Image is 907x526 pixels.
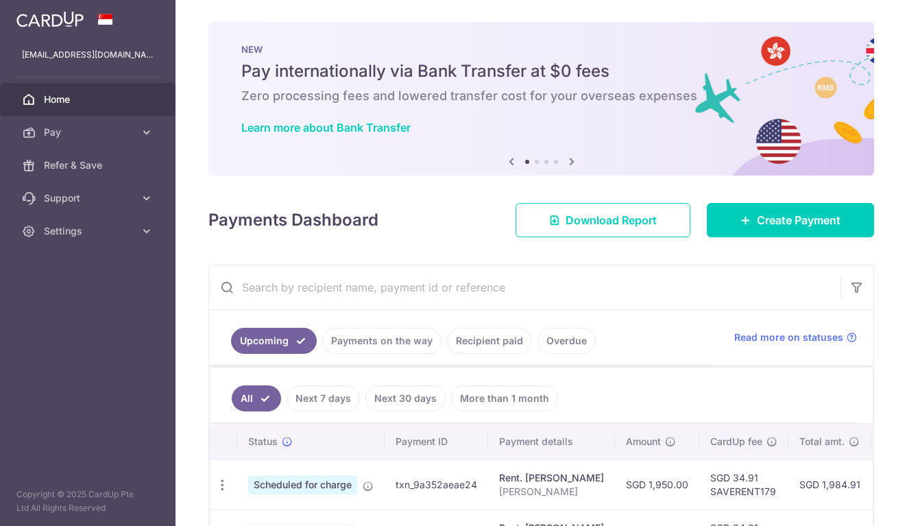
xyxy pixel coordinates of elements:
[499,471,604,485] div: Rent. [PERSON_NAME]
[322,328,442,354] a: Payments on the way
[707,203,874,237] a: Create Payment
[488,424,615,459] th: Payment details
[16,11,84,27] img: CardUp
[734,331,857,344] a: Read more on statuses
[208,208,378,232] h4: Payments Dashboard
[241,44,841,55] p: NEW
[699,459,788,510] td: SGD 34.91 SAVERENT179
[44,224,134,238] span: Settings
[232,385,281,411] a: All
[241,88,841,104] h6: Zero processing fees and lowered transfer cost for your overseas expenses
[248,435,278,449] span: Status
[447,328,532,354] a: Recipient paid
[451,385,558,411] a: More than 1 month
[537,328,596,354] a: Overdue
[626,435,661,449] span: Amount
[385,459,488,510] td: txn_9a352aeae24
[385,424,488,459] th: Payment ID
[287,385,360,411] a: Next 7 days
[208,22,874,176] img: Bank transfer banner
[44,158,134,172] span: Refer & Save
[22,48,154,62] p: [EMAIL_ADDRESS][DOMAIN_NAME]
[365,385,446,411] a: Next 30 days
[241,121,411,134] a: Learn more about Bank Transfer
[209,265,841,309] input: Search by recipient name, payment id or reference
[44,93,134,106] span: Home
[44,125,134,139] span: Pay
[499,485,604,499] p: [PERSON_NAME]
[248,475,357,494] span: Scheduled for charge
[44,191,134,205] span: Support
[615,459,699,510] td: SGD 1,950.00
[734,331,843,344] span: Read more on statuses
[799,435,845,449] span: Total amt.
[231,328,317,354] a: Upcoming
[566,212,657,228] span: Download Report
[710,435,762,449] span: CardUp fee
[516,203,690,237] a: Download Report
[241,60,841,82] h5: Pay internationally via Bank Transfer at $0 fees
[788,459,871,510] td: SGD 1,984.91
[757,212,841,228] span: Create Payment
